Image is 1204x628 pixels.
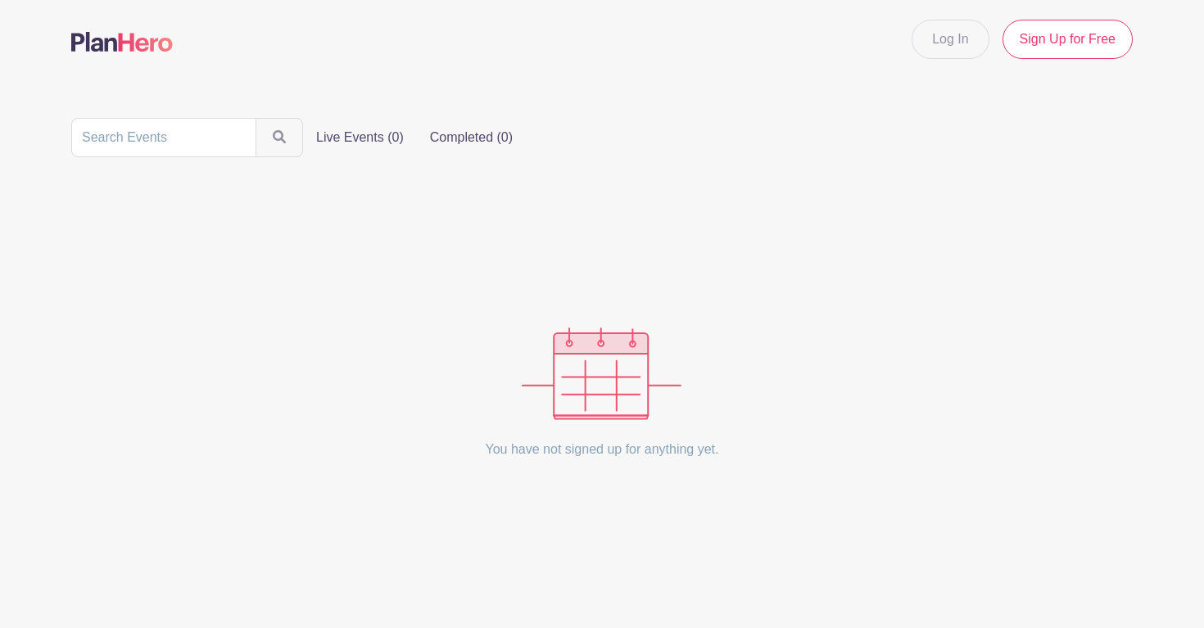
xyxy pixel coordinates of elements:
[1003,20,1133,59] a: Sign Up for Free
[71,118,256,157] input: Search Events
[522,328,681,420] img: events_empty-56550af544ae17c43cc50f3ebafa394433d06d5f1891c01edc4b5d1d59cfda54.svg
[303,121,417,154] label: Live Events (0)
[486,420,719,479] p: You have not signed up for anything yet.
[71,32,173,52] img: logo-507f7623f17ff9eddc593b1ce0a138ce2505c220e1c5a4e2b4648c50719b7d32.svg
[303,121,526,154] div: filters
[417,121,526,154] label: Completed (0)
[912,20,989,59] a: Log In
